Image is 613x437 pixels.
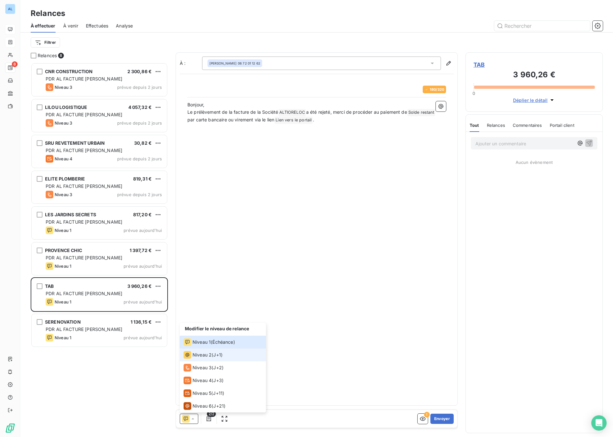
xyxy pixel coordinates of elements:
span: 4 057,32 € [128,104,152,110]
span: Niveau 1 [193,339,211,345]
img: Logo LeanPay [5,423,15,433]
span: 30,82 € [134,140,152,146]
span: 1 136,15 € [131,319,152,325]
span: SRU REVETEMENT URBAIN [45,140,105,146]
span: prévue aujourd’hui [124,264,162,269]
span: TAB [473,60,595,69]
span: J+2 ) [213,364,223,371]
span: Tout [470,123,479,128]
span: PDR AL FACTURE [PERSON_NAME] [46,255,122,260]
span: J+1 ) [213,352,223,358]
span: Niveau 1 [55,299,71,304]
span: ALTIORELOC [278,109,306,116]
h3: 3 960,26 € [473,69,595,82]
button: Envoyer [430,414,454,424]
div: ( [184,351,223,359]
span: 2/2 [207,411,216,417]
span: Analyse [116,23,133,29]
span: J+11 ) [213,390,224,396]
span: PDR AL FACTURE [PERSON_NAME] [46,148,122,153]
span: PDR AL FACTURE [PERSON_NAME] [46,291,122,296]
span: Niveau 5 [193,390,211,396]
span: Niveau 2 [193,352,212,358]
span: par carte bancaire ou virement via le lien [187,117,274,122]
span: J+21 ) [213,403,225,409]
span: Échéance ) [212,339,235,345]
span: LILOU LOGISTIQUE [45,104,87,110]
span: Niveau 4 [55,156,72,161]
div: ( [184,402,225,410]
span: Le prélèvement de la facture de la Société [187,109,278,115]
button: Déplier le détail [511,96,557,104]
div: ( [184,377,223,384]
span: 0 [473,91,475,96]
span: Niveau 3 [55,192,72,197]
div: ( [184,364,223,372]
span: Bonjour, [187,102,204,107]
span: Niveau 1 [55,228,71,233]
span: PROVENCE CHIC [45,248,82,253]
span: . [313,117,314,122]
span: PDR AL FACTURE [PERSON_NAME] [46,112,122,117]
span: prévue depuis 2 jours [117,156,162,161]
div: ( [184,389,224,397]
span: Niveau 4 [193,377,212,384]
span: 2 300,86 € [127,69,152,74]
span: 819,31 € [133,176,152,181]
input: Rechercher [494,21,590,31]
span: prévue depuis 2 jours [117,120,162,126]
span: prévue aujourd’hui [124,335,162,340]
span: PDR AL FACTURE [PERSON_NAME] [46,219,122,225]
span: Niveau 3 [193,364,212,371]
span: ELITE PLOMBERIE [45,176,85,181]
span: 180 / 320 [430,88,444,91]
span: LES JARDINS SECRETS [45,212,96,217]
span: Relances [38,52,57,59]
span: Niveau 3 [55,120,72,126]
h3: Relances [31,8,65,19]
span: Effectuées [86,23,109,29]
span: SERENOVATION [45,319,81,325]
span: Relances [487,123,505,128]
span: PDR AL FACTURE [PERSON_NAME] [46,326,122,332]
span: Aucun évènement [516,160,553,165]
span: PDR AL FACTURE [PERSON_NAME] [46,183,122,189]
div: Open Intercom Messenger [591,415,607,431]
span: J+3 ) [213,377,223,384]
span: Portail client [550,123,574,128]
span: Niveau 1 [55,264,71,269]
label: À : [180,60,202,66]
span: Solde restant [407,109,435,116]
button: Filtrer [31,37,60,48]
span: Commentaires [513,123,542,128]
span: 8 [58,53,64,58]
span: prévue depuis 2 jours [117,192,162,197]
span: Modifier le niveau de relance [185,326,249,331]
span: Déplier le détail [513,97,548,103]
span: À effectuer [31,23,56,29]
span: À venir [63,23,78,29]
span: Niveau 1 [55,335,71,340]
span: CNR CONSTRUCTION [45,69,93,74]
div: 06 72 01 12 62 [209,61,260,65]
span: a été rejeté, merci de procéder au paiement de [306,109,407,115]
span: Niveau 6 [193,403,212,409]
span: 817,20 € [133,212,152,217]
span: [PERSON_NAME] [209,61,237,65]
span: PDR AL FACTURE [PERSON_NAME] [46,76,122,81]
span: Lien vers le portail [275,117,313,124]
span: prévue aujourd’hui [124,228,162,233]
div: AL [5,4,15,14]
span: TAB [45,283,54,289]
span: prévue aujourd’hui [124,299,162,304]
span: prévue depuis 2 jours [117,85,162,90]
div: ( [184,338,235,346]
span: 8 [12,61,18,67]
div: grid [31,63,168,437]
span: 1 397,72 € [130,248,152,253]
span: 3 960,26 € [127,283,152,289]
span: Niveau 3 [55,85,72,90]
